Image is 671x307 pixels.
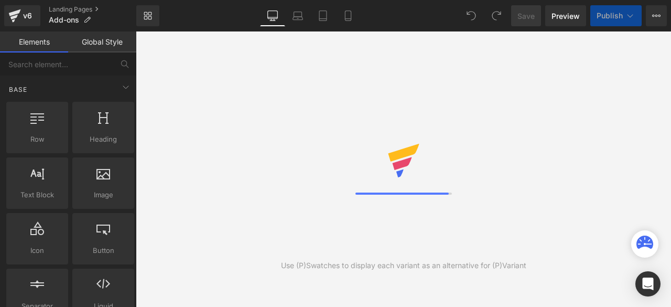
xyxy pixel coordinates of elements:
[486,5,507,26] button: Redo
[646,5,667,26] button: More
[551,10,580,22] span: Preview
[9,189,65,200] span: Text Block
[597,12,623,20] span: Publish
[260,5,285,26] a: Desktop
[49,16,79,24] span: Add-ons
[335,5,361,26] a: Mobile
[68,31,136,52] a: Global Style
[136,5,159,26] a: New Library
[9,134,65,145] span: Row
[545,5,586,26] a: Preview
[461,5,482,26] button: Undo
[310,5,335,26] a: Tablet
[590,5,642,26] button: Publish
[281,260,526,271] div: Use (P)Swatches to display each variant as an alternative for (P)Variant
[8,84,28,94] span: Base
[285,5,310,26] a: Laptop
[75,189,131,200] span: Image
[4,5,40,26] a: v6
[49,5,136,14] a: Landing Pages
[75,245,131,256] span: Button
[75,134,131,145] span: Heading
[9,245,65,256] span: Icon
[21,9,34,23] div: v6
[517,10,535,22] span: Save
[635,271,661,297] div: Open Intercom Messenger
